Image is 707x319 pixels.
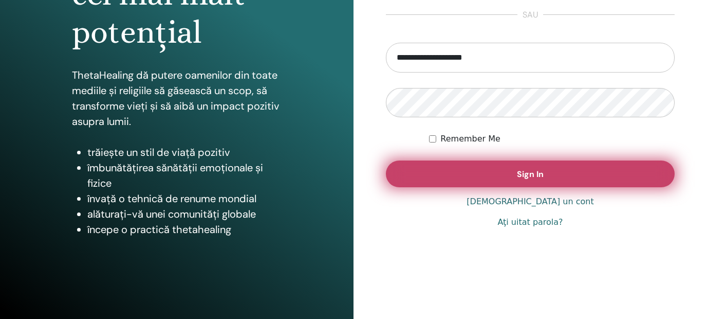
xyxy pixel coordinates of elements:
[386,161,675,187] button: Sign In
[497,216,563,228] a: Aţi uitat parola?
[467,196,593,208] a: [DEMOGRAPHIC_DATA] un cont
[87,191,282,206] li: învață o tehnică de renume mondial
[517,169,544,180] span: Sign In
[517,9,543,21] span: sau
[87,145,282,160] li: trăiește un stil de viață pozitiv
[72,67,282,129] p: ThetaHealing dă putere oamenilor din toate mediile și religiile să găsească un scop, să transform...
[440,133,500,145] label: Remember Me
[87,206,282,222] li: alăturați-vă unei comunități globale
[87,222,282,237] li: începe o practică thetahealing
[429,133,675,145] div: Keep me authenticated indefinitely or until I manually logout
[87,160,282,191] li: îmbunătățirea sănătății emoționale și fizice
